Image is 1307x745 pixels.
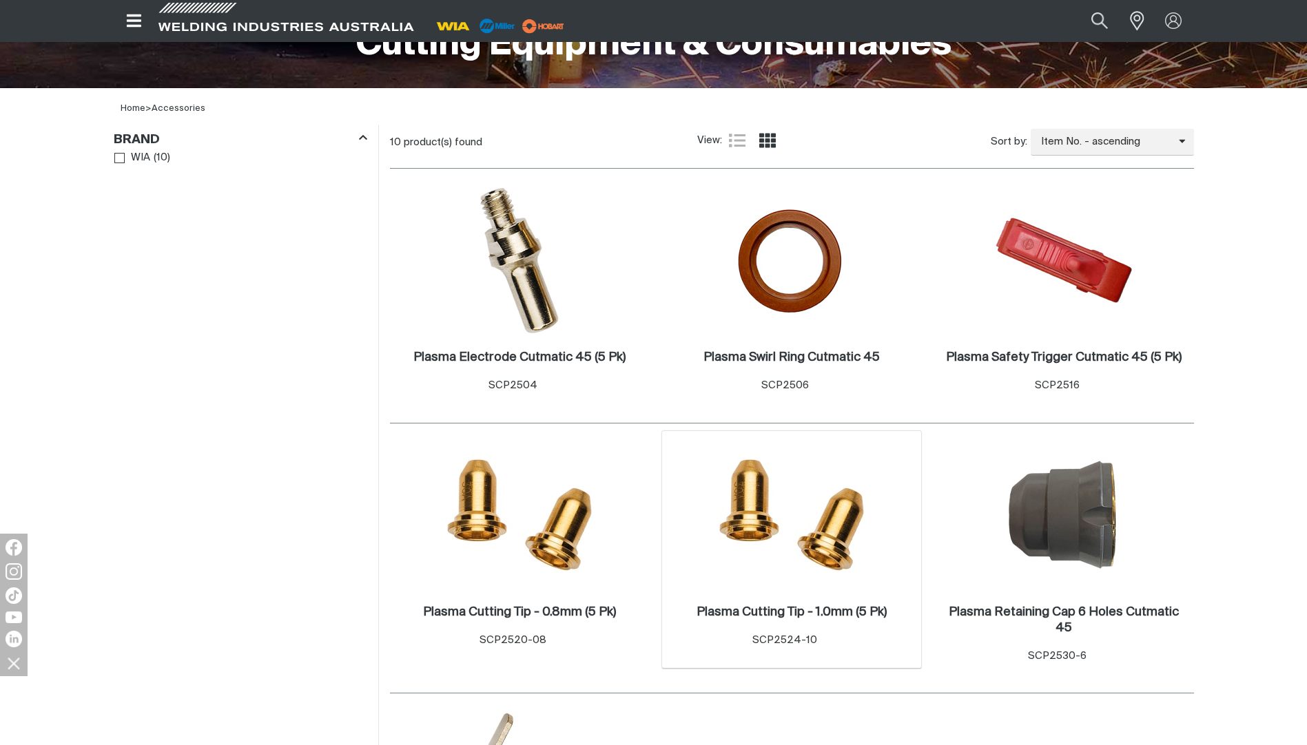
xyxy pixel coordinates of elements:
img: TikTok [6,587,22,604]
span: SCP2506 [761,380,809,390]
img: YouTube [6,611,22,623]
a: Plasma Cutting Tip - 1.0mm (5 Pk) [697,605,887,620]
img: Plasma Cutting Tip - 0.8mm (5 Pk) [446,441,593,589]
a: Home [121,104,145,113]
img: Plasma Cutting Tip - 1.0mm (5 Pk) [718,441,865,589]
span: > [145,104,152,113]
img: Instagram [6,563,22,580]
h2: Plasma Electrode Cutmatic 45 (5 Pk) [413,351,626,364]
img: Plasma Electrode Cutmatic 45 (5 Pk) [446,187,593,334]
img: Plasma Retaining Cap 6 Holes Cutmatic 45 [991,441,1137,589]
h2: Plasma Safety Trigger Cutmatic 45 (5 Pk) [946,351,1182,364]
h2: Plasma Cutting Tip - 0.8mm (5 Pk) [423,606,616,618]
button: Search products [1076,6,1123,36]
a: Plasma Swirl Ring Cutmatic 45 [703,350,880,366]
span: Sort by: [991,134,1027,150]
img: Plasma Swirl Ring Cutmatic 45 [718,187,865,334]
a: Plasma Safety Trigger Cutmatic 45 (5 Pk) [946,350,1182,366]
span: WIA [131,150,150,166]
span: ( 10 ) [154,150,170,166]
span: SCP2524-10 [752,635,817,645]
img: hide socials [2,651,25,675]
span: SCP2520-08 [480,635,546,645]
a: WIA [114,149,151,167]
h2: Plasma Retaining Cap 6 Holes Cutmatic 45 [949,606,1179,634]
h3: Brand [114,132,160,148]
img: miller [518,16,568,36]
input: Product name or item number... [1058,6,1122,36]
span: View: [697,133,722,149]
a: List view [729,132,745,149]
a: miller [518,21,568,31]
span: SCP2530-6 [1028,651,1087,661]
span: Item No. - ascending [1031,134,1179,150]
span: SCP2504 [488,380,537,390]
a: Accessories [152,104,205,113]
img: Facebook [6,539,22,556]
a: Plasma Retaining Cap 6 Holes Cutmatic 45 [941,605,1187,636]
a: Plasma Cutting Tip - 0.8mm (5 Pk) [423,605,616,620]
h2: Plasma Swirl Ring Cutmatic 45 [703,351,880,364]
div: Brand [114,129,367,148]
div: 10 [390,136,697,149]
span: SCP2516 [1035,380,1080,390]
span: product(s) found [404,137,482,147]
h1: Cutting Equipment & Consumables [356,23,951,67]
img: Plasma Safety Trigger Cutmatic 45 (5 Pk) [991,187,1137,334]
a: Plasma Electrode Cutmatic 45 (5 Pk) [413,350,626,366]
img: LinkedIn [6,631,22,647]
section: Product list controls [390,125,1194,160]
ul: Brand [114,149,367,167]
aside: Filters [114,125,367,168]
h2: Plasma Cutting Tip - 1.0mm (5 Pk) [697,606,887,618]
